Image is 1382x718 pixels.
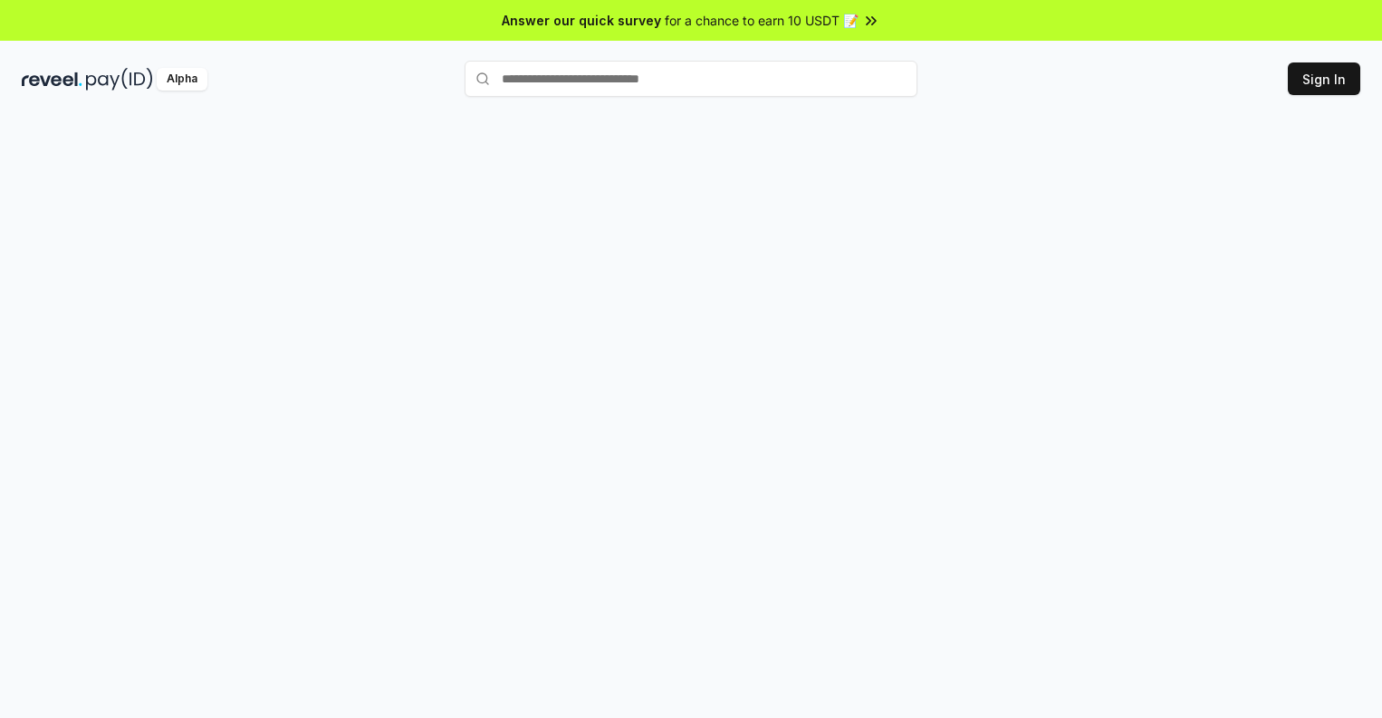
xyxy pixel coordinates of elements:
[502,11,661,30] span: Answer our quick survey
[1288,62,1360,95] button: Sign In
[665,11,859,30] span: for a chance to earn 10 USDT 📝
[86,68,153,91] img: pay_id
[22,68,82,91] img: reveel_dark
[157,68,207,91] div: Alpha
